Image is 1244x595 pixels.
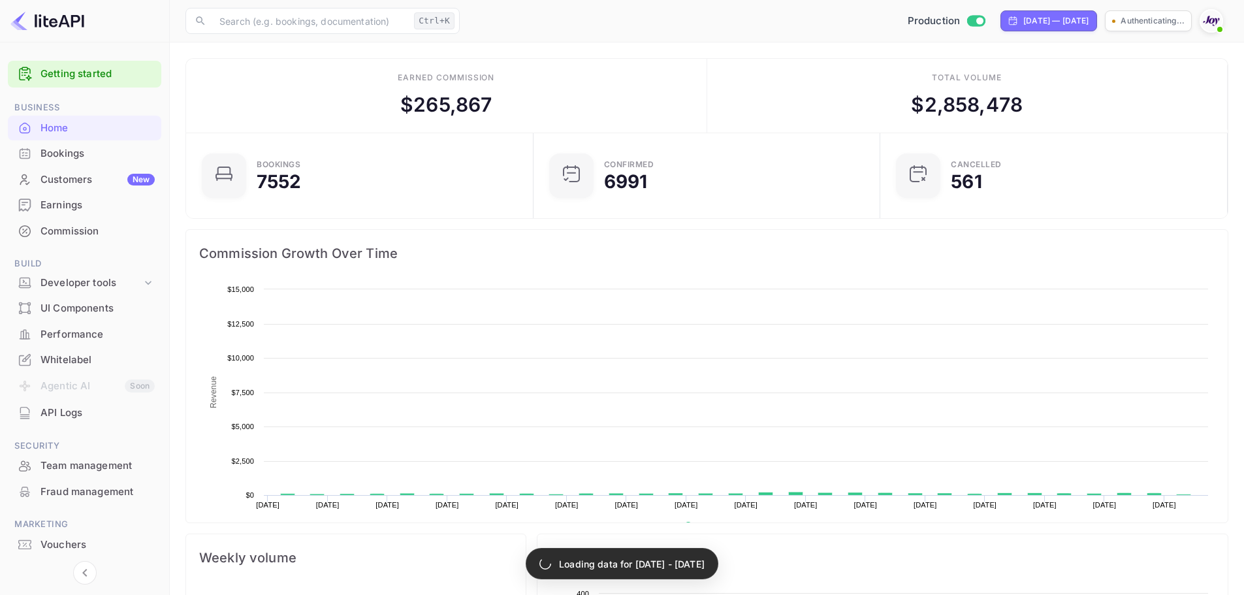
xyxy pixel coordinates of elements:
[231,423,254,430] text: $5,000
[231,389,254,396] text: $7,500
[974,501,997,509] text: [DATE]
[8,193,161,217] a: Earnings
[604,161,654,169] div: Confirmed
[794,501,818,509] text: [DATE]
[951,161,1002,169] div: CANCELLED
[8,219,161,244] div: Commission
[40,485,155,500] div: Fraud management
[675,501,698,509] text: [DATE]
[40,224,155,239] div: Commission
[8,193,161,218] div: Earnings
[436,501,459,509] text: [DATE]
[40,172,155,187] div: Customers
[10,10,84,31] img: LiteAPI logo
[8,167,161,191] a: CustomersNew
[8,479,161,505] div: Fraud management
[40,146,155,161] div: Bookings
[908,14,961,29] span: Production
[40,121,155,136] div: Home
[8,322,161,346] a: Performance
[400,90,492,120] div: $ 265,867
[257,172,302,191] div: 7552
[614,501,638,509] text: [DATE]
[8,453,161,477] a: Team management
[911,90,1023,120] div: $ 2,858,478
[414,12,455,29] div: Ctrl+K
[8,453,161,479] div: Team management
[1201,10,1222,31] img: With Joy
[8,141,161,167] div: Bookings
[246,491,254,499] text: $0
[951,172,981,191] div: 561
[604,172,648,191] div: 6991
[8,347,161,373] div: Whitelabel
[40,458,155,474] div: Team management
[40,406,155,421] div: API Logs
[231,457,254,465] text: $2,500
[40,67,155,82] a: Getting started
[8,532,161,556] a: Vouchers
[40,538,155,553] div: Vouchers
[40,353,155,368] div: Whitelabel
[1023,15,1089,27] div: [DATE] — [DATE]
[8,322,161,347] div: Performance
[914,501,937,509] text: [DATE]
[559,557,705,571] p: Loading data for [DATE] - [DATE]
[8,532,161,558] div: Vouchers
[227,320,254,328] text: $12,500
[199,243,1215,264] span: Commission Growth Over Time
[8,517,161,532] span: Marketing
[8,219,161,243] a: Commission
[854,501,878,509] text: [DATE]
[8,116,161,141] div: Home
[40,198,155,213] div: Earnings
[8,167,161,193] div: CustomersNew
[8,141,161,165] a: Bookings
[1000,10,1097,31] div: Click to change the date range period
[1121,15,1185,27] p: Authenticating...
[8,61,161,88] div: Getting started
[8,296,161,320] a: UI Components
[73,561,97,585] button: Collapse navigation
[495,501,518,509] text: [DATE]
[40,301,155,316] div: UI Components
[257,161,300,169] div: Bookings
[8,272,161,295] div: Developer tools
[932,72,1002,84] div: Total volume
[316,501,340,509] text: [DATE]
[734,501,758,509] text: [DATE]
[555,501,579,509] text: [DATE]
[697,522,730,531] text: Revenue
[40,276,142,291] div: Developer tools
[375,501,399,509] text: [DATE]
[40,327,155,342] div: Performance
[1093,501,1117,509] text: [DATE]
[199,547,513,568] span: Weekly volume
[227,354,254,362] text: $10,000
[8,101,161,115] span: Business
[902,14,991,29] div: Switch to Sandbox mode
[8,296,161,321] div: UI Components
[8,257,161,271] span: Build
[398,72,494,84] div: Earned commission
[8,439,161,453] span: Security
[212,8,409,34] input: Search (e.g. bookings, documentation)
[8,400,161,425] a: API Logs
[8,400,161,426] div: API Logs
[209,376,218,408] text: Revenue
[256,501,279,509] text: [DATE]
[550,547,1215,568] span: Bookings for the period
[8,116,161,140] a: Home
[8,347,161,372] a: Whitelabel
[127,174,155,185] div: New
[8,479,161,504] a: Fraud management
[227,285,254,293] text: $15,000
[1033,501,1057,509] text: [DATE]
[1153,501,1176,509] text: [DATE]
